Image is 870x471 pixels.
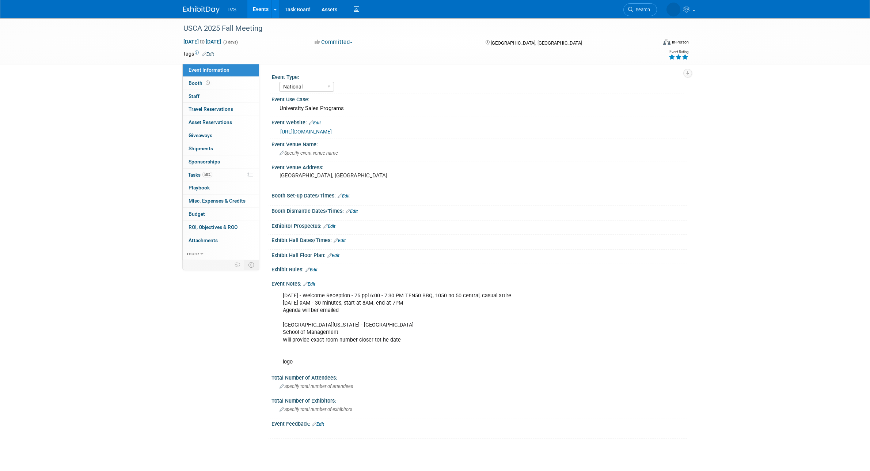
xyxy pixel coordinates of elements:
[663,39,670,45] img: Format-Inperson.png
[271,250,687,259] div: Exhibit Hall Floor Plan:
[271,395,687,404] div: Total Number of Exhibitors:
[280,384,353,389] span: Specify total number of attendees
[271,221,687,230] div: Exhibitor Prospectus:
[183,90,259,103] a: Staff
[183,234,259,247] a: Attachments
[189,211,205,217] span: Budget
[223,40,238,45] span: (3 days)
[202,172,212,177] span: 50%
[271,235,687,244] div: Exhibit Hall Dates/Times:
[189,146,213,151] span: Shipments
[244,260,259,270] td: Toggle Event Tabs
[614,38,689,49] div: Event Format
[183,181,259,194] a: Playbook
[183,195,259,207] a: Misc. Expenses & Credits
[271,418,687,428] div: Event Feedback:
[623,3,657,16] a: Search
[271,278,687,288] div: Event Notes:
[181,22,646,35] div: USCA 2025 Fall Meeting
[189,132,212,138] span: Giveaways
[327,253,339,258] a: Edit
[183,103,259,116] a: Travel Reservations
[271,94,687,103] div: Event Use Case:
[633,7,650,12] span: Search
[272,72,684,81] div: Event Type:
[669,50,688,54] div: Event Rating
[183,247,259,260] a: more
[188,172,212,178] span: Tasks
[189,106,233,112] span: Travel Reservations
[271,162,687,171] div: Event Venue Address:
[271,372,687,381] div: Total Number of Attendees:
[312,422,324,427] a: Edit
[280,129,332,135] a: [URL][DOMAIN_NAME]
[183,6,220,14] img: ExhibitDay
[271,117,687,127] div: Event Website:
[199,39,206,45] span: to
[189,159,220,165] span: Sponsorships
[278,289,607,369] div: [DATE] - Welcome Reception - 75 ppl 6:00 - 7:30 PM TEN50 BBQ, 1050 no 50 central, casual attire [...
[346,209,358,214] a: Edit
[672,39,689,45] div: In-Person
[280,150,338,156] span: Specify event venue name
[303,282,315,287] a: Edit
[204,80,211,86] span: Booth not reserved yet
[309,120,321,125] a: Edit
[277,103,682,114] div: University Sales Programs
[189,198,246,204] span: Misc. Expenses & Credits
[202,52,214,57] a: Edit
[338,193,350,199] a: Edit
[228,7,237,12] span: IVS
[334,238,346,243] a: Edit
[271,264,687,274] div: Exhibit Rules:
[183,64,259,76] a: Event Information
[666,3,680,16] img: Kyle Shelstad
[271,206,687,215] div: Booth Dismantle Dates/Times:
[271,139,687,148] div: Event Venue Name:
[183,129,259,142] a: Giveaways
[312,38,356,46] button: Committed
[183,38,221,45] span: [DATE] [DATE]
[183,77,259,90] a: Booth
[189,67,229,73] span: Event Information
[183,155,259,168] a: Sponsorships
[189,224,238,230] span: ROI, Objectives & ROO
[189,185,210,191] span: Playbook
[271,190,687,200] div: Booth Set-up Dates/Times:
[183,221,259,234] a: ROI, Objectives & ROO
[187,250,199,256] span: more
[183,50,214,57] td: Tags
[189,237,218,243] span: Attachments
[183,116,259,129] a: Asset Reservations
[280,172,437,179] pre: [GEOGRAPHIC_DATA], [GEOGRAPHIC_DATA]
[189,93,200,99] span: Staff
[280,407,352,412] span: Specify total number of exhibitors
[183,142,259,155] a: Shipments
[231,260,244,270] td: Personalize Event Tab Strip
[491,40,582,46] span: [GEOGRAPHIC_DATA], [GEOGRAPHIC_DATA]
[323,224,335,229] a: Edit
[189,80,211,86] span: Booth
[305,267,318,272] a: Edit
[189,119,232,125] span: Asset Reservations
[183,208,259,221] a: Budget
[183,169,259,181] a: Tasks50%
